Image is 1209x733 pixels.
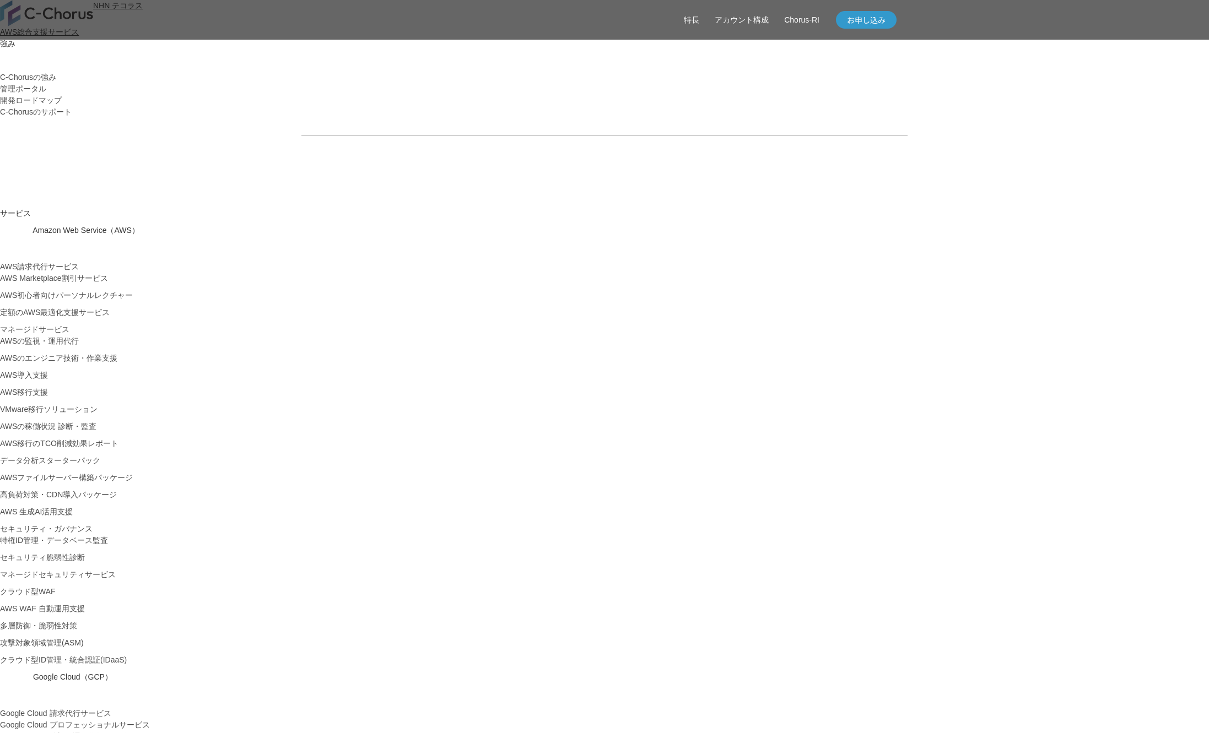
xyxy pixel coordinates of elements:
[684,14,699,26] a: 特長
[715,14,769,26] a: アカウント構成
[33,226,139,235] span: Amazon Web Service（AWS）
[836,11,897,29] a: お申し込み
[610,154,786,180] a: まずは相談する
[784,14,819,26] a: Chorus-RI
[33,672,112,681] span: Google Cloud（GCP）
[423,154,599,180] a: 資料を請求する
[836,14,897,26] span: お申し込み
